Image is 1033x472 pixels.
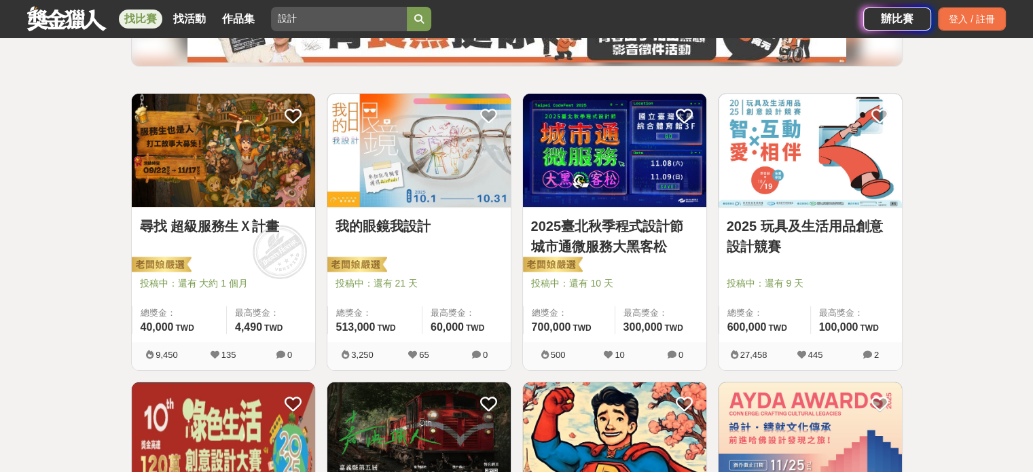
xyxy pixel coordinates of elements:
span: 500 [551,350,566,360]
a: 2025臺北秋季程式設計節 城市通微服務大黑客松 [531,216,698,257]
span: 2 [874,350,879,360]
span: TWD [175,323,194,333]
span: 總獎金： [141,306,218,320]
a: Cover Image [132,94,315,208]
span: 最高獎金： [235,306,307,320]
span: 513,000 [336,321,376,333]
span: 總獎金： [532,306,606,320]
span: 最高獎金： [819,306,894,320]
a: Cover Image [523,94,706,208]
span: TWD [860,323,878,333]
span: 0 [287,350,292,360]
span: 最高獎金： [623,306,698,320]
span: 3,250 [351,350,374,360]
img: Cover Image [327,94,511,207]
img: 老闆娘嚴選 [520,256,583,275]
span: TWD [466,323,484,333]
span: 27,458 [740,350,767,360]
a: Cover Image [719,94,902,208]
span: TWD [377,323,395,333]
span: 700,000 [532,321,571,333]
span: TWD [664,323,683,333]
span: TWD [573,323,591,333]
span: 0 [483,350,488,360]
span: 445 [808,350,823,360]
img: Cover Image [523,94,706,207]
span: 60,000 [431,321,464,333]
span: TWD [264,323,283,333]
span: 投稿中：還有 大約 1 個月 [140,276,307,291]
a: 尋找 超級服務生Ｘ計畫 [140,216,307,236]
img: Cover Image [132,94,315,207]
span: 總獎金： [727,306,802,320]
span: 100,000 [819,321,858,333]
a: Cover Image [327,94,511,208]
a: 我的眼鏡我設計 [336,216,503,236]
a: 2025 玩具及生活用品創意設計競賽 [727,216,894,257]
img: Cover Image [719,94,902,207]
span: 4,490 [235,321,262,333]
div: 登入 / 註冊 [938,7,1006,31]
span: 135 [221,350,236,360]
span: 總獎金： [336,306,414,320]
img: 老闆娘嚴選 [325,256,387,275]
a: 找活動 [168,10,211,29]
span: 最高獎金： [431,306,503,320]
span: 10 [615,350,624,360]
a: 找比賽 [119,10,162,29]
a: 辦比賽 [863,7,931,31]
span: 40,000 [141,321,174,333]
input: 2025土地銀行校園金融創意挑戰賽：從你出發 開啟智慧金融新頁 [271,7,407,31]
span: 65 [419,350,429,360]
span: 投稿中：還有 21 天 [336,276,503,291]
span: 600,000 [727,321,767,333]
img: 老闆娘嚴選 [129,256,192,275]
span: 9,450 [156,350,178,360]
span: TWD [768,323,786,333]
span: 0 [678,350,683,360]
a: 作品集 [217,10,260,29]
span: 300,000 [623,321,663,333]
span: 投稿中：還有 9 天 [727,276,894,291]
span: 投稿中：還有 10 天 [531,276,698,291]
